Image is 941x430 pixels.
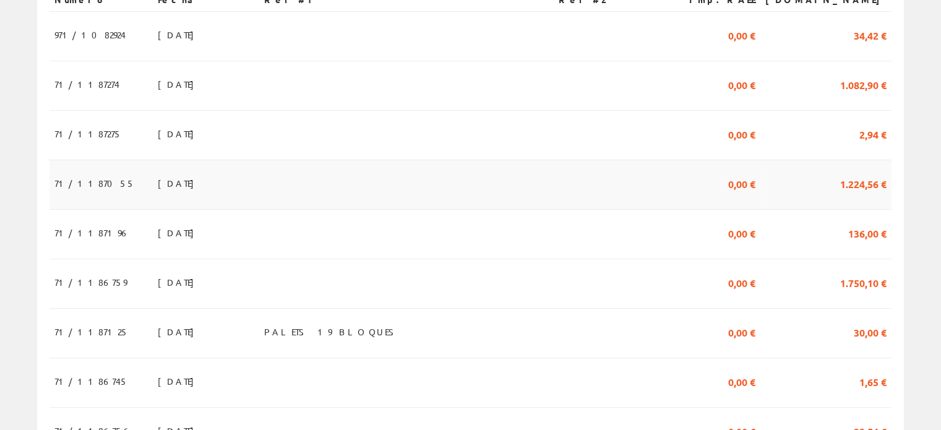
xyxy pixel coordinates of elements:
[854,24,887,45] span: 34,42 €
[158,371,200,392] span: [DATE]
[728,321,755,342] span: 0,00 €
[54,371,128,392] span: 71/1186745
[158,173,200,194] span: [DATE]
[728,173,755,194] span: 0,00 €
[158,123,200,144] span: [DATE]
[158,272,200,293] span: [DATE]
[728,123,755,144] span: 0,00 €
[728,371,755,392] span: 0,00 €
[158,74,200,95] span: [DATE]
[54,272,127,293] span: 71/1186759
[840,74,887,95] span: 1.082,90 €
[264,321,400,342] span: PALETS 19 BLOQUES
[54,24,126,45] span: 971/1082924
[54,321,129,342] span: 71/1187125
[728,272,755,293] span: 0,00 €
[54,222,130,243] span: 71/1187196
[54,123,122,144] span: 71/1187275
[859,123,887,144] span: 2,94 €
[728,74,755,95] span: 0,00 €
[840,272,887,293] span: 1.750,10 €
[848,222,887,243] span: 136,00 €
[840,173,887,194] span: 1.224,56 €
[54,173,135,194] span: 71/1187055
[728,222,755,243] span: 0,00 €
[854,321,887,342] span: 30,00 €
[859,371,887,392] span: 1,65 €
[728,24,755,45] span: 0,00 €
[54,74,119,95] span: 71/1187274
[158,321,200,342] span: [DATE]
[158,24,200,45] span: [DATE]
[158,222,200,243] span: [DATE]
